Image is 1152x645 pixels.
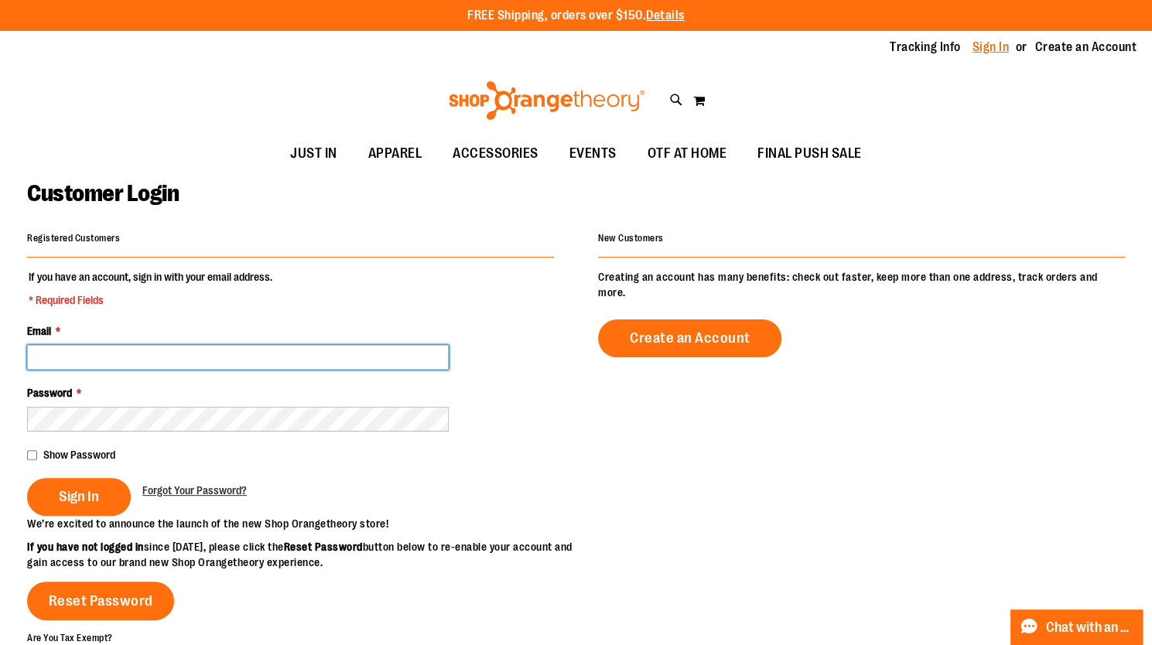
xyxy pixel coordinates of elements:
a: Sign In [973,39,1010,56]
span: Password [27,387,72,399]
a: OTF AT HOME [632,136,743,172]
a: Create an Account [598,319,782,357]
span: * Required Fields [29,292,272,308]
p: since [DATE], please click the button below to re-enable your account and gain access to our bran... [27,539,576,570]
span: Reset Password [49,592,153,609]
a: Tracking Info [890,39,961,56]
span: ACCESSORIES [453,136,538,171]
strong: New Customers [598,233,664,244]
strong: Registered Customers [27,233,120,244]
button: Chat with an Expert [1010,609,1143,645]
span: Chat with an Expert [1046,620,1133,635]
span: Forgot Your Password? [142,484,247,497]
span: JUST IN [290,136,337,171]
p: Creating an account has many benefits: check out faster, keep more than one address, track orders... [598,269,1125,300]
img: Shop Orangetheory [446,81,647,120]
p: We’re excited to announce the launch of the new Shop Orangetheory store! [27,516,576,531]
a: Create an Account [1035,39,1137,56]
a: Details [646,9,685,22]
a: ACCESSORIES [437,136,554,172]
a: FINAL PUSH SALE [742,136,877,172]
legend: If you have an account, sign in with your email address. [27,269,274,308]
a: JUST IN [275,136,353,172]
strong: Reset Password [284,541,363,553]
a: EVENTS [554,136,632,172]
span: OTF AT HOME [648,136,727,171]
button: Sign In [27,478,131,516]
span: Create an Account [630,329,750,346]
span: Sign In [59,488,99,505]
a: APPAREL [353,136,438,172]
span: APPAREL [368,136,422,171]
span: EVENTS [569,136,617,171]
span: Show Password [43,449,115,461]
a: Forgot Your Password? [142,483,247,498]
span: FINAL PUSH SALE [757,136,862,171]
a: Reset Password [27,582,174,620]
p: FREE Shipping, orders over $150. [467,7,685,25]
span: Email [27,325,51,337]
strong: If you have not logged in [27,541,144,553]
strong: Are You Tax Exempt? [27,632,113,643]
span: Customer Login [27,180,179,206]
